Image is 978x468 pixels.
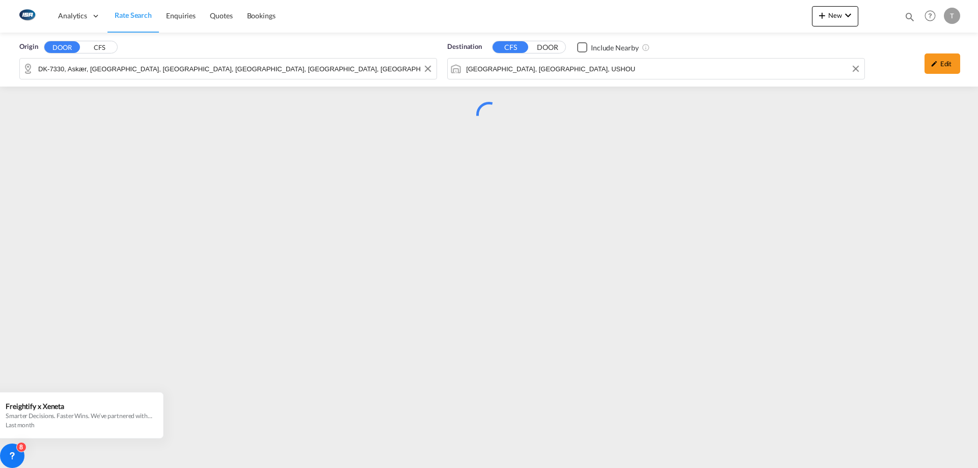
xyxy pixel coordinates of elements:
[447,42,482,52] span: Destination
[466,61,859,76] input: Search by Port
[921,7,939,24] span: Help
[591,43,639,53] div: Include Nearby
[15,5,38,27] img: 1aa151c0c08011ec8d6f413816f9a227.png
[848,61,863,76] button: Clear Input
[448,59,864,79] md-input-container: Houston, TX, USHOU
[921,7,944,25] div: Help
[19,42,38,52] span: Origin
[493,41,528,53] button: CFS
[642,43,650,51] md-icon: Unchecked: Ignores neighbouring ports when fetching rates.Checked : Includes neighbouring ports w...
[931,60,938,67] md-icon: icon-pencil
[904,11,915,26] div: icon-magnify
[816,11,854,19] span: New
[44,41,80,53] button: DOOR
[115,11,152,19] span: Rate Search
[247,11,276,20] span: Bookings
[38,61,431,76] input: Search by Door
[530,42,565,53] button: DOOR
[842,9,854,21] md-icon: icon-chevron-down
[81,42,117,53] button: CFS
[904,11,915,22] md-icon: icon-magnify
[210,11,232,20] span: Quotes
[58,11,87,21] span: Analytics
[925,53,960,74] div: icon-pencilEdit
[812,6,858,26] button: icon-plus 400-fgNewicon-chevron-down
[944,8,960,24] div: T
[420,61,436,76] button: Clear Input
[577,42,639,52] md-checkbox: Checkbox No Ink
[816,9,828,21] md-icon: icon-plus 400-fg
[20,59,437,79] md-input-container: DK-7330, Askær, Blåhoej, Brande, Brandholm, Brandlund, Brogård, Ejstrup, Fasterholt, Floe, Hallun...
[166,11,196,20] span: Enquiries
